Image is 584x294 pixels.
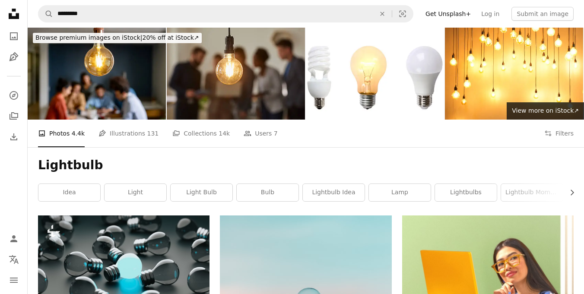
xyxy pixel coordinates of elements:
[392,6,413,22] button: Visual search
[511,7,574,21] button: Submit an image
[564,184,574,201] button: scroll list to the right
[5,272,22,289] button: Menu
[369,184,431,201] a: lamp
[38,5,413,22] form: Find visuals sitewide
[172,120,230,147] a: Collections 14k
[306,28,444,120] img: Tungsten bulb, fluorescent bulb and LED bulb
[476,7,505,21] a: Log in
[507,102,584,120] a: View more on iStock↗
[303,184,365,201] a: lightbulb idea
[35,34,142,41] span: Browse premium images on iStock |
[5,230,22,247] a: Log in / Sign up
[5,48,22,66] a: Illustrations
[512,107,579,114] span: View more on iStock ↗
[167,28,305,120] img: Glowing light bulb and business people over blurred background
[5,128,22,145] a: Download History
[147,129,159,138] span: 131
[274,129,278,138] span: 7
[435,184,497,201] a: lightbulbs
[244,120,278,147] a: Users 7
[5,251,22,268] button: Language
[420,7,476,21] a: Get Unsplash+
[98,120,159,147] a: Illustrations 131
[5,87,22,104] a: Explore
[501,184,563,201] a: lightbulb moment
[5,107,22,125] a: Collections
[237,184,298,201] a: bulb
[28,28,207,48] a: Browse premium images on iStock|20% off at iStock↗
[38,263,209,271] a: a group of light bulbs sitting on top of a table
[5,28,22,45] a: Photos
[105,184,166,201] a: light
[28,28,166,120] img: Business idea
[544,120,574,147] button: Filters
[38,6,53,22] button: Search Unsplash
[38,184,100,201] a: idea
[171,184,232,201] a: light bulb
[38,158,574,173] h1: Lightbulb
[373,6,392,22] button: Clear
[35,34,199,41] span: 20% off at iStock ↗
[219,129,230,138] span: 14k
[445,28,583,120] img: wall background with yellow light bulbs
